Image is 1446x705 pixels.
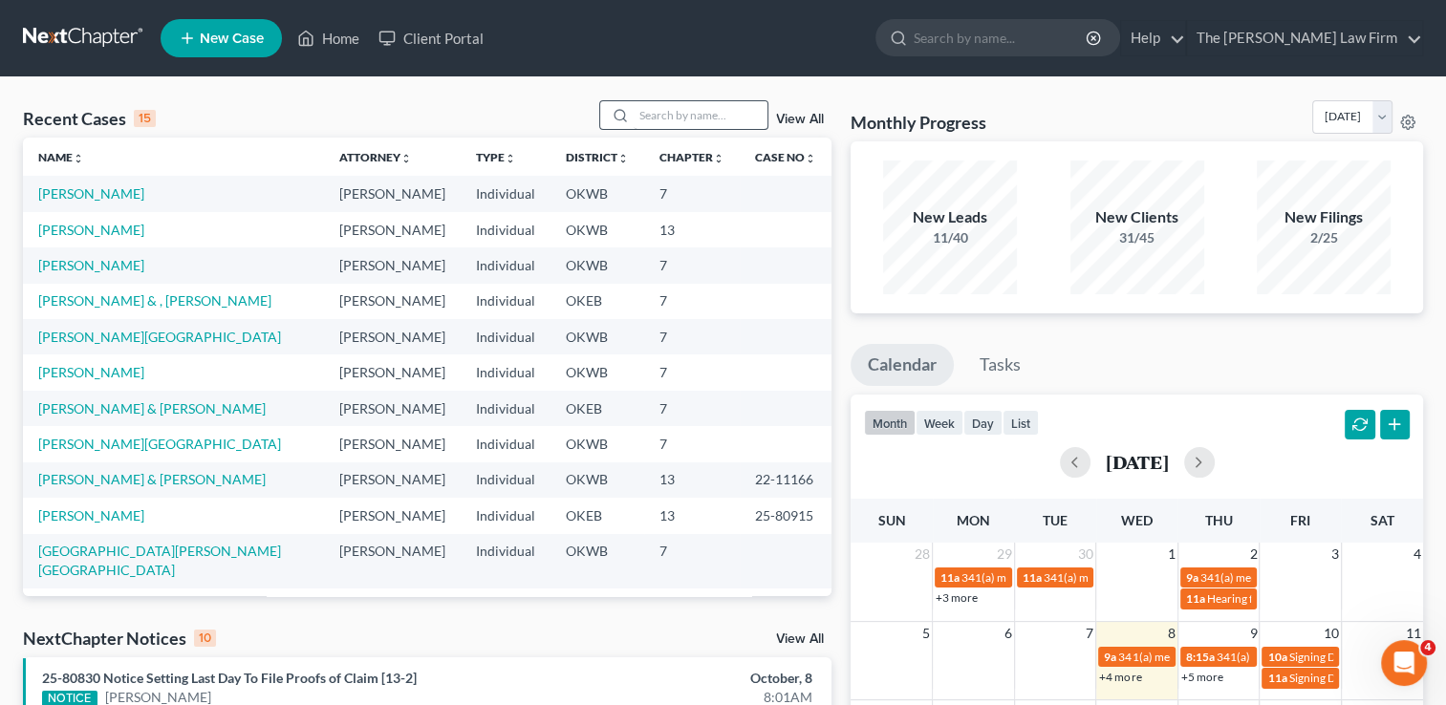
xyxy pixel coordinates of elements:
[324,426,461,461] td: [PERSON_NAME]
[73,153,84,164] i: unfold_more
[550,588,644,624] td: OKWB
[1003,622,1014,645] span: 6
[1370,512,1394,528] span: Sat
[550,462,644,498] td: OKWB
[1186,650,1215,664] span: 8:15a
[1084,622,1095,645] span: 7
[878,512,906,528] span: Sun
[550,498,644,533] td: OKEB
[913,543,932,566] span: 28
[1247,622,1259,645] span: 9
[550,176,644,211] td: OKWB
[644,284,740,319] td: 7
[324,247,461,283] td: [PERSON_NAME]
[461,284,550,319] td: Individual
[1121,512,1153,528] span: Wed
[883,228,1017,247] div: 11/40
[961,570,1146,585] span: 341(a) meeting for [PERSON_NAME]
[740,462,831,498] td: 22-11166
[920,622,932,645] span: 5
[1290,512,1310,528] span: Fri
[324,498,461,533] td: [PERSON_NAME]
[1205,512,1233,528] span: Thu
[916,410,963,436] button: week
[461,462,550,498] td: Individual
[805,153,816,164] i: unfold_more
[1381,640,1427,686] iframe: Intercom live chat
[550,426,644,461] td: OKWB
[644,498,740,533] td: 13
[1023,570,1042,585] span: 11a
[566,150,629,164] a: Districtunfold_more
[1106,452,1169,472] h2: [DATE]
[324,391,461,426] td: [PERSON_NAME]
[1104,650,1116,664] span: 9a
[461,212,550,247] td: Individual
[461,534,550,588] td: Individual
[1329,543,1341,566] span: 3
[1404,622,1423,645] span: 11
[644,319,740,354] td: 7
[324,212,461,247] td: [PERSON_NAME]
[38,292,271,309] a: [PERSON_NAME] & , [PERSON_NAME]
[1076,543,1095,566] span: 30
[134,110,156,127] div: 15
[1257,228,1391,247] div: 2/25
[634,101,767,129] input: Search by name...
[851,111,986,134] h3: Monthly Progress
[38,364,144,380] a: [PERSON_NAME]
[505,153,516,164] i: unfold_more
[963,410,1003,436] button: day
[713,153,724,164] i: unfold_more
[962,344,1038,386] a: Tasks
[644,212,740,247] td: 13
[550,247,644,283] td: OKWB
[957,512,990,528] span: Mon
[38,222,144,238] a: [PERSON_NAME]
[776,632,824,646] a: View All
[461,319,550,354] td: Individual
[644,391,740,426] td: 7
[644,176,740,211] td: 7
[324,284,461,319] td: [PERSON_NAME]
[1070,228,1204,247] div: 31/45
[914,20,1089,55] input: Search by name...
[1043,512,1068,528] span: Tue
[644,534,740,588] td: 7
[644,247,740,283] td: 7
[1181,670,1223,684] a: +5 more
[200,32,264,46] span: New Case
[1099,670,1141,684] a: +4 more
[776,113,824,126] a: View All
[42,670,417,686] a: 25-80830 Notice Setting Last Day To File Proofs of Claim [13-2]
[940,570,960,585] span: 11a
[288,21,369,55] a: Home
[324,354,461,390] td: [PERSON_NAME]
[38,150,84,164] a: Nameunfold_more
[740,498,831,533] td: 25-80915
[1267,650,1286,664] span: 10a
[569,669,812,688] div: October, 8
[461,498,550,533] td: Individual
[550,284,644,319] td: OKEB
[1044,570,1228,585] span: 341(a) meeting for [PERSON_NAME]
[644,354,740,390] td: 7
[1070,206,1204,228] div: New Clients
[1121,21,1185,55] a: Help
[461,426,550,461] td: Individual
[550,212,644,247] td: OKWB
[38,436,281,452] a: [PERSON_NAME][GEOGRAPHIC_DATA]
[324,588,461,624] td: [PERSON_NAME]
[550,534,644,588] td: OKWB
[324,534,461,588] td: [PERSON_NAME]
[1412,543,1423,566] span: 4
[461,391,550,426] td: Individual
[324,319,461,354] td: [PERSON_NAME]
[1257,206,1391,228] div: New Filings
[644,426,740,461] td: 7
[38,257,144,273] a: [PERSON_NAME]
[659,150,724,164] a: Chapterunfold_more
[1118,650,1404,664] span: 341(a) meeting for [PERSON_NAME] & [PERSON_NAME]
[38,185,144,202] a: [PERSON_NAME]
[461,247,550,283] td: Individual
